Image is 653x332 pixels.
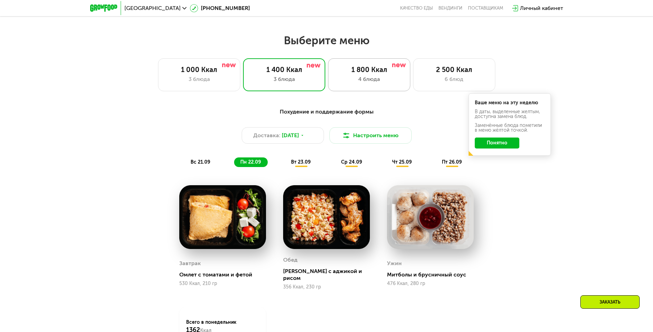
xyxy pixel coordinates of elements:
[420,75,488,83] div: 6 блюд
[283,284,370,290] div: 356 Ккал, 230 гр
[283,255,298,265] div: Обед
[475,123,545,133] div: Заменённые блюда пометили в меню жёлтой точкой.
[165,75,233,83] div: 3 блюда
[190,4,250,12] a: [PHONE_NUMBER]
[250,75,318,83] div: 3 блюда
[387,258,402,269] div: Ужин
[253,131,280,140] span: Доставка:
[442,159,462,165] span: пт 26.09
[475,100,545,105] div: Ваше меню на эту неделю
[580,295,640,309] div: Заказать
[329,127,412,144] button: Настроить меню
[250,66,318,74] div: 1 400 Ккал
[475,109,545,119] div: В даты, выделенные желтым, доступна замена блюд.
[124,5,181,11] span: [GEOGRAPHIC_DATA]
[468,5,503,11] div: поставщикам
[179,271,271,278] div: Омлет с томатами и фетой
[124,108,530,116] div: Похудение и поддержание формы
[179,258,201,269] div: Завтрак
[438,5,462,11] a: Вендинги
[392,159,412,165] span: чт 25.09
[387,271,479,278] div: Митболы и брусничный соус
[341,159,362,165] span: ср 24.09
[400,5,433,11] a: Качество еды
[165,66,233,74] div: 1 000 Ккал
[282,131,299,140] span: [DATE]
[283,268,375,282] div: [PERSON_NAME] с аджикой и рисом
[520,4,563,12] div: Личный кабинет
[240,159,261,165] span: пн 22.09
[335,66,403,74] div: 1 800 Ккал
[191,159,210,165] span: вс 21.09
[179,281,266,286] div: 530 Ккал, 210 гр
[291,159,311,165] span: вт 23.09
[387,281,474,286] div: 476 Ккал, 280 гр
[475,138,519,149] button: Понятно
[335,75,403,83] div: 4 блюда
[22,34,631,47] h2: Выберите меню
[420,66,488,74] div: 2 500 Ккал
